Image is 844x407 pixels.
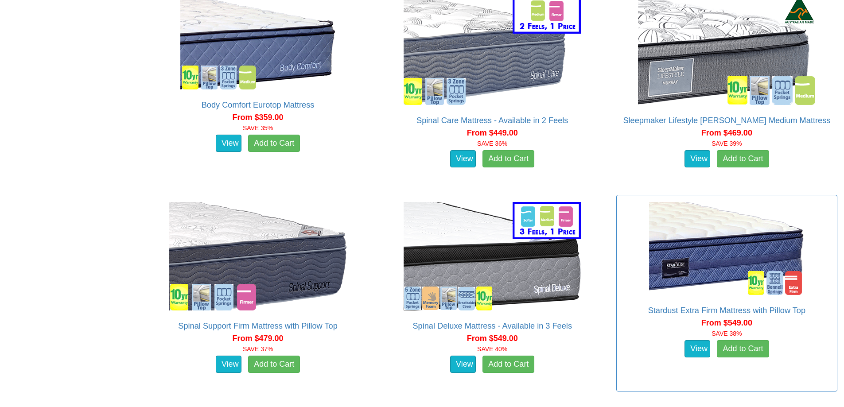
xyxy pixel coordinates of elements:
[450,150,476,168] a: View
[243,124,273,132] font: SAVE 35%
[233,113,284,122] span: From $359.00
[701,128,752,137] span: From $469.00
[167,200,349,313] img: Spinal Support Firm Mattress with Pillow Top
[243,345,273,353] font: SAVE 37%
[712,140,742,147] font: SAVE 39%
[712,330,742,337] font: SAVE 38%
[685,150,710,168] a: View
[248,135,300,152] a: Add to Cart
[647,200,806,297] img: Stardust Extra Firm Mattress with Pillow Top
[416,116,568,125] a: Spinal Care Mattress - Available in 2 Feels
[685,340,710,358] a: View
[233,334,284,343] span: From $479.00
[648,306,805,315] a: Stardust Extra Firm Mattress with Pillow Top
[467,334,518,343] span: From $549.00
[482,356,534,373] a: Add to Cart
[216,356,241,373] a: View
[202,101,315,109] a: Body Comfort Eurotop Mattress
[216,135,241,152] a: View
[717,150,769,168] a: Add to Cart
[450,356,476,373] a: View
[467,128,518,137] span: From $449.00
[401,200,583,313] img: Spinal Deluxe Mattress - Available in 3 Feels
[248,356,300,373] a: Add to Cart
[482,150,534,168] a: Add to Cart
[623,116,830,125] a: Sleepmaker Lifestyle [PERSON_NAME] Medium Mattress
[178,322,338,330] a: Spinal Support Firm Mattress with Pillow Top
[477,140,507,147] font: SAVE 36%
[701,318,752,327] span: From $549.00
[477,345,507,353] font: SAVE 40%
[412,322,572,330] a: Spinal Deluxe Mattress - Available in 3 Feels
[717,340,769,358] a: Add to Cart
